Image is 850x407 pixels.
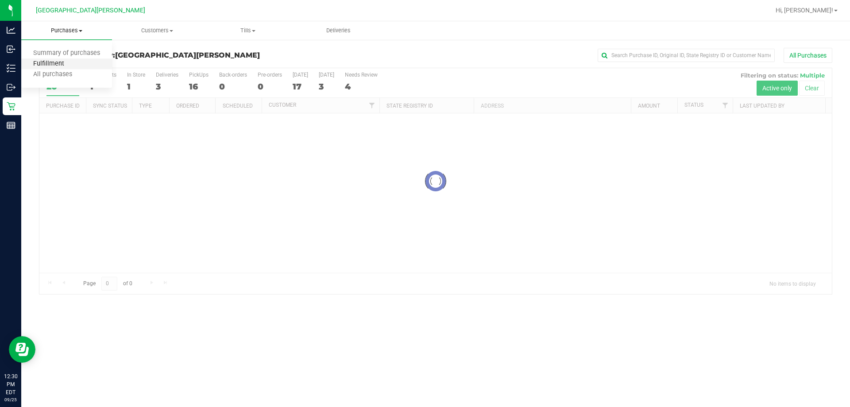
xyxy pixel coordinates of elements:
[203,27,293,35] span: Tills
[21,60,76,68] span: Fulfillment
[776,7,833,14] span: Hi, [PERSON_NAME]!
[112,21,203,40] a: Customers
[36,7,145,14] span: [GEOGRAPHIC_DATA][PERSON_NAME]
[21,27,112,35] span: Purchases
[4,396,17,403] p: 09/25
[7,26,15,35] inline-svg: Analytics
[7,64,15,73] inline-svg: Inventory
[203,21,294,40] a: Tills
[293,21,384,40] a: Deliveries
[4,372,17,396] p: 12:30 PM EDT
[9,336,35,363] iframe: Resource center
[7,83,15,92] inline-svg: Outbound
[21,50,112,57] span: Summary of purchases
[7,45,15,54] inline-svg: Inbound
[7,121,15,130] inline-svg: Reports
[21,21,112,40] a: Purchases Summary of purchases Fulfillment All purchases
[39,51,303,59] h3: Purchase Summary:
[112,27,202,35] span: Customers
[784,48,832,63] button: All Purchases
[115,51,260,59] span: [GEOGRAPHIC_DATA][PERSON_NAME]
[598,49,775,62] input: Search Purchase ID, Original ID, State Registry ID or Customer Name...
[314,27,363,35] span: Deliveries
[21,71,84,78] span: All purchases
[7,102,15,111] inline-svg: Retail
